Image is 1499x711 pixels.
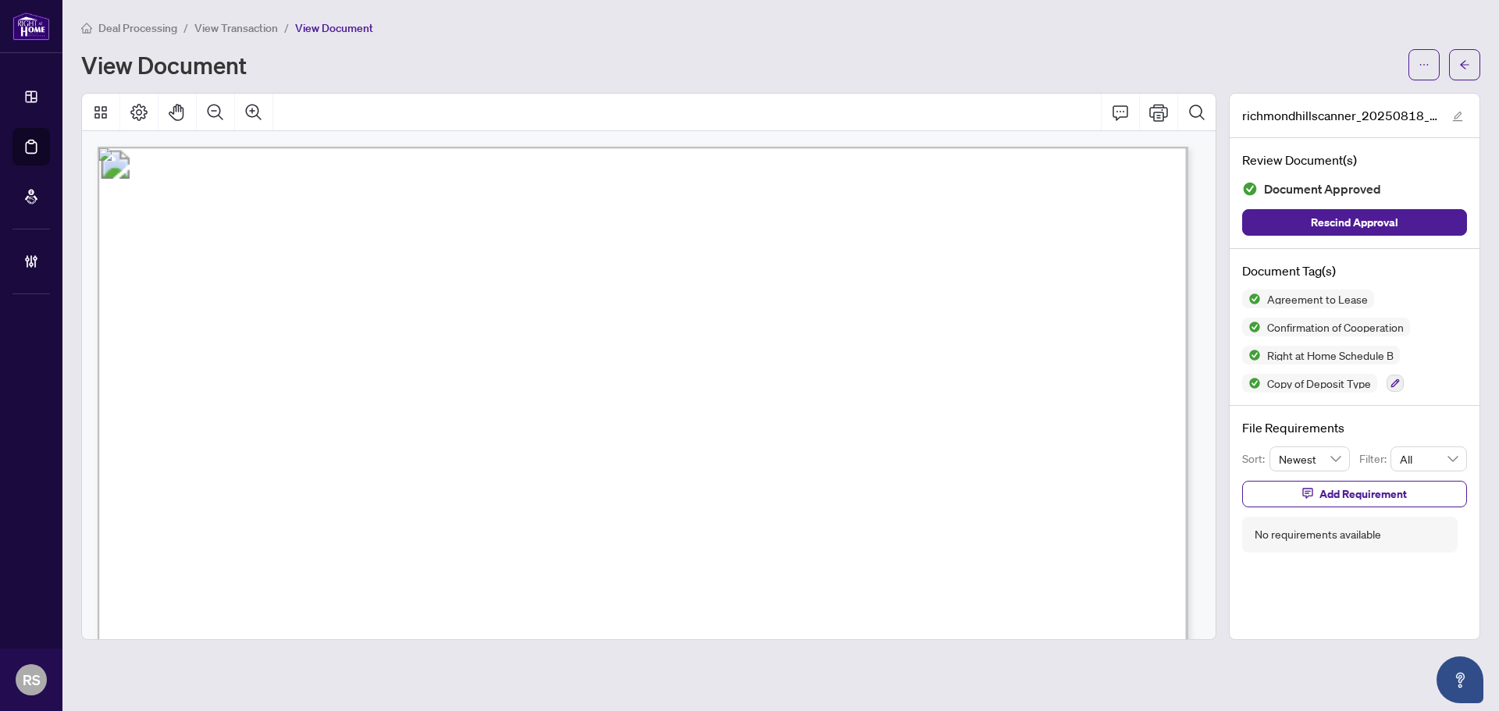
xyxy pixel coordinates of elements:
[1264,179,1381,200] span: Document Approved
[98,21,177,35] span: Deal Processing
[1279,447,1341,471] span: Newest
[1242,106,1437,125] span: richmondhillscanner_20250818_140245.pdf
[1242,481,1467,507] button: Add Requirement
[183,19,188,37] li: /
[1242,261,1467,280] h4: Document Tag(s)
[81,23,92,34] span: home
[1242,290,1261,308] img: Status Icon
[1261,322,1410,332] span: Confirmation of Cooperation
[1452,111,1463,122] span: edit
[1242,346,1261,364] img: Status Icon
[1261,378,1377,389] span: Copy of Deposit Type
[1311,210,1398,235] span: Rescind Approval
[12,12,50,41] img: logo
[23,669,41,691] span: RS
[1319,482,1407,507] span: Add Requirement
[1242,418,1467,437] h4: File Requirements
[1419,59,1430,70] span: ellipsis
[1242,374,1261,393] img: Status Icon
[1255,526,1381,543] div: No requirements available
[1261,350,1400,361] span: Right at Home Schedule B
[1437,656,1483,703] button: Open asap
[1242,181,1258,197] img: Document Status
[1459,59,1470,70] span: arrow-left
[295,21,373,35] span: View Document
[81,52,247,77] h1: View Document
[1261,293,1374,304] span: Agreement to Lease
[1359,450,1390,467] p: Filter:
[1242,151,1467,169] h4: Review Document(s)
[1400,447,1458,471] span: All
[194,21,278,35] span: View Transaction
[1242,209,1467,236] button: Rescind Approval
[284,19,289,37] li: /
[1242,318,1261,336] img: Status Icon
[1242,450,1269,467] p: Sort:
